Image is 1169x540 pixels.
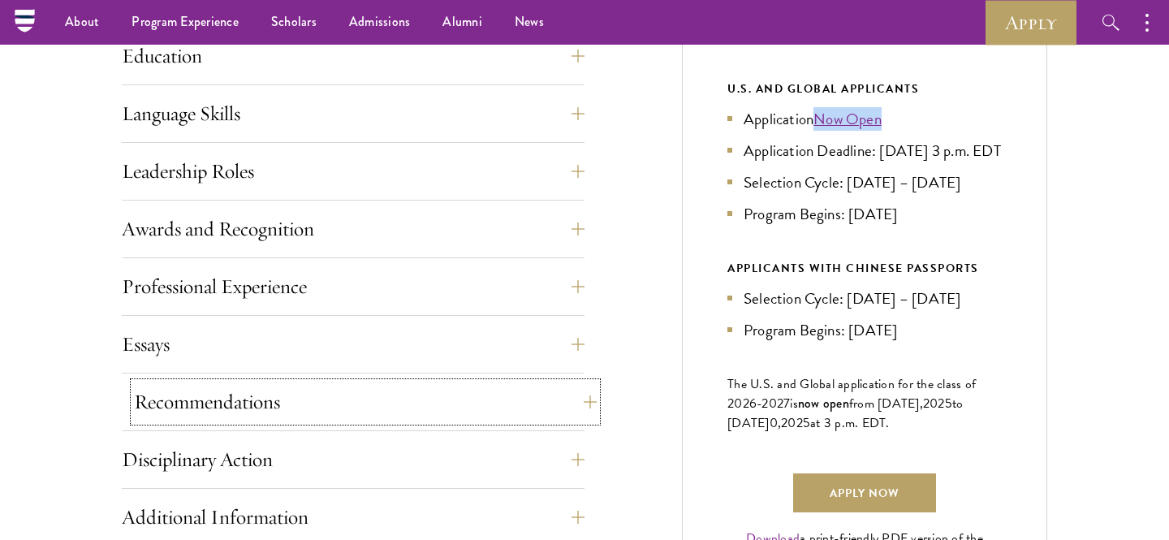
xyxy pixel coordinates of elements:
[727,107,1002,131] li: Application
[790,394,798,413] span: is
[810,413,890,433] span: at 3 p.m. EDT.
[923,394,945,413] span: 202
[122,37,584,76] button: Education
[778,413,781,433] span: ,
[122,325,584,364] button: Essays
[122,94,584,133] button: Language Skills
[122,267,584,306] button: Professional Experience
[727,374,976,413] span: The U.S. and Global application for the class of 202
[727,287,1002,310] li: Selection Cycle: [DATE] – [DATE]
[770,413,778,433] span: 0
[122,440,584,479] button: Disciplinary Action
[727,79,1002,99] div: U.S. and Global Applicants
[727,171,1002,194] li: Selection Cycle: [DATE] – [DATE]
[749,394,757,413] span: 6
[798,394,849,413] span: now open
[134,382,597,421] button: Recommendations
[727,258,1002,279] div: APPLICANTS WITH CHINESE PASSPORTS
[813,107,882,131] a: Now Open
[727,202,1002,226] li: Program Begins: [DATE]
[122,152,584,191] button: Leadership Roles
[727,139,1002,162] li: Application Deadline: [DATE] 3 p.m. EDT
[945,394,952,413] span: 5
[122,498,584,537] button: Additional Information
[757,394,783,413] span: -202
[803,413,810,433] span: 5
[793,473,936,512] a: Apply Now
[849,394,923,413] span: from [DATE],
[727,394,963,433] span: to [DATE]
[727,318,1002,342] li: Program Begins: [DATE]
[781,413,803,433] span: 202
[783,394,790,413] span: 7
[122,210,584,248] button: Awards and Recognition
